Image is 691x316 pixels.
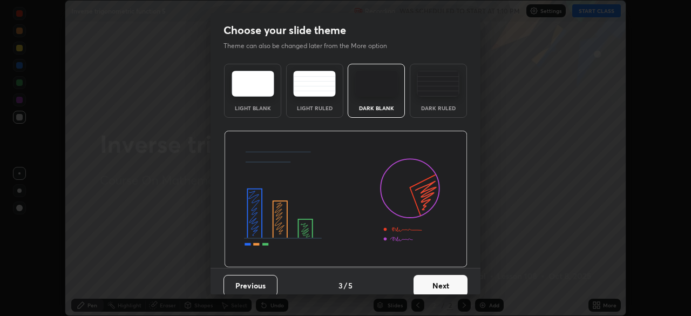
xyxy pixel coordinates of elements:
img: lightRuledTheme.5fabf969.svg [293,71,336,97]
div: Dark Blank [355,105,398,111]
img: darkTheme.f0cc69e5.svg [355,71,398,97]
img: darkRuledTheme.de295e13.svg [417,71,459,97]
button: Previous [223,275,277,297]
button: Next [414,275,468,297]
h4: / [344,280,347,291]
h2: Choose your slide theme [223,23,346,37]
img: lightTheme.e5ed3b09.svg [232,71,274,97]
img: darkThemeBanner.d06ce4a2.svg [224,131,468,268]
div: Light Ruled [293,105,336,111]
h4: 3 [338,280,343,291]
h4: 5 [348,280,353,291]
div: Dark Ruled [417,105,460,111]
div: Light Blank [231,105,274,111]
p: Theme can also be changed later from the More option [223,41,398,51]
